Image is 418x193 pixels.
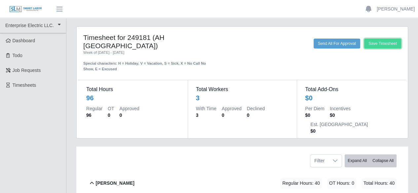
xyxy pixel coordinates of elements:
[9,6,42,13] img: SLM Logo
[310,121,368,128] dt: Est. [GEOGRAPHIC_DATA]
[222,105,242,112] dt: Approved
[83,55,210,72] div: Special characters: H = Holiday, V = Vacation, S = Sick, X = No Call No Show, E = Excused
[86,105,102,112] dt: Regular
[330,112,351,118] dd: $0
[247,105,265,112] dt: Declined
[196,85,289,93] dt: Total Workers
[222,112,242,118] dd: 0
[83,33,210,50] h4: Timesheet for 249181 (AH [GEOGRAPHIC_DATA])
[310,155,328,167] span: Filter
[361,178,397,189] span: Total Hours: 40
[13,68,41,73] span: Job Requests
[310,128,368,134] dd: $0
[345,154,397,167] div: bulk actions
[86,112,102,118] dd: 96
[95,180,134,187] b: [PERSON_NAME]
[196,105,216,112] dt: With Time
[305,105,324,112] dt: Per Diem
[364,39,401,48] button: Save Timesheet
[13,53,22,58] span: Todo
[108,112,114,118] dd: 0
[305,85,398,93] dt: Total Add-Ons
[330,105,351,112] dt: Incentives
[83,50,210,55] div: Week of [DATE] - [DATE]
[108,105,114,112] dt: OT
[13,82,36,88] span: Timesheets
[13,38,35,43] span: Dashboard
[196,112,216,118] dd: 3
[280,178,322,189] span: Regular Hours: 40
[305,112,324,118] dd: $0
[305,93,312,103] div: $0
[86,93,94,103] div: 96
[345,154,370,167] button: Expand All
[86,85,180,93] dt: Total Hours
[119,105,139,112] dt: Approved
[119,112,139,118] dd: 0
[369,154,397,167] button: Collapse All
[196,93,200,103] div: 3
[377,6,415,13] a: [PERSON_NAME]
[314,39,360,48] button: Send All For Approval
[327,178,356,189] span: OT Hours: 0
[247,112,265,118] dd: 0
